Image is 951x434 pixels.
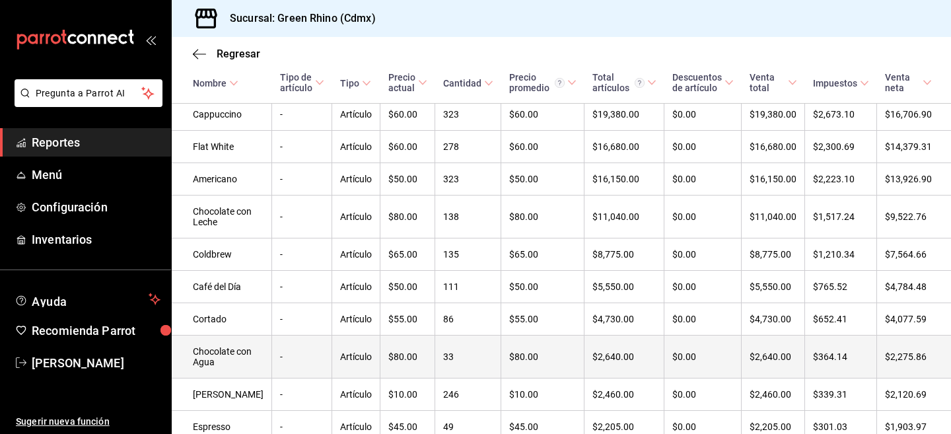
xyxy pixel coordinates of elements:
[805,303,877,336] td: $652.41
[805,336,877,379] td: $364.14
[32,354,160,372] span: [PERSON_NAME]
[672,72,734,93] span: Descuentos de artículo
[501,131,584,163] td: $60.00
[332,379,380,411] td: Artículo
[9,96,162,110] a: Pregunta a Parrot AI
[664,379,742,411] td: $0.00
[280,72,324,93] span: Tipo de artículo
[435,379,501,411] td: 246
[805,163,877,196] td: $2,223.10
[435,303,501,336] td: 86
[592,72,656,93] span: Total artículos
[435,271,501,303] td: 111
[388,72,427,93] span: Precio actual
[380,238,435,271] td: $65.00
[742,271,805,303] td: $5,550.00
[16,415,160,429] span: Sugerir nueva función
[219,11,376,26] h3: Sucursal: Green Rhino (Cdmx)
[664,303,742,336] td: $0.00
[172,271,272,303] td: Café del Día
[332,163,380,196] td: Artículo
[501,336,584,379] td: $80.00
[193,78,227,89] div: Nombre
[584,163,664,196] td: $16,150.00
[750,72,785,93] div: Venta total
[584,196,664,238] td: $11,040.00
[635,78,645,88] svg: El total artículos considera cambios de precios en los artículos así como costos adicionales por ...
[380,163,435,196] td: $50.00
[145,34,156,45] button: open_drawer_menu
[172,196,272,238] td: Chocolate con Leche
[592,72,645,93] div: Total artículos
[805,98,877,131] td: $2,673.10
[380,196,435,238] td: $80.00
[272,98,332,131] td: -
[193,48,260,60] button: Regresar
[340,78,371,89] span: Tipo
[380,98,435,131] td: $60.00
[272,238,332,271] td: -
[584,98,664,131] td: $19,380.00
[435,163,501,196] td: 323
[584,379,664,411] td: $2,460.00
[172,163,272,196] td: Americano
[217,48,260,60] span: Regresar
[332,271,380,303] td: Artículo
[509,72,577,93] span: Precio promedio
[742,98,805,131] td: $19,380.00
[272,303,332,336] td: -
[15,79,162,107] button: Pregunta a Parrot AI
[555,78,565,88] svg: Precio promedio = Total artículos / cantidad
[443,78,481,89] div: Cantidad
[664,271,742,303] td: $0.00
[32,166,160,184] span: Menú
[805,196,877,238] td: $1,517.24
[805,271,877,303] td: $765.52
[380,131,435,163] td: $60.00
[32,198,160,216] span: Configuración
[193,78,238,89] span: Nombre
[664,131,742,163] td: $0.00
[272,131,332,163] td: -
[584,238,664,271] td: $8,775.00
[742,196,805,238] td: $11,040.00
[272,336,332,379] td: -
[742,131,805,163] td: $16,680.00
[885,72,933,93] span: Venta neta
[272,163,332,196] td: -
[501,271,584,303] td: $50.00
[380,271,435,303] td: $50.00
[172,238,272,271] td: Coldbrew
[380,303,435,336] td: $55.00
[805,238,877,271] td: $1,210.34
[885,72,921,93] div: Venta neta
[501,196,584,238] td: $80.00
[332,98,380,131] td: Artículo
[332,336,380,379] td: Artículo
[584,131,664,163] td: $16,680.00
[672,72,722,93] div: Descuentos de artículo
[172,336,272,379] td: Chocolate con Agua
[501,379,584,411] td: $10.00
[742,238,805,271] td: $8,775.00
[280,72,312,93] div: Tipo de artículo
[172,131,272,163] td: Flat White
[742,163,805,196] td: $16,150.00
[664,163,742,196] td: $0.00
[584,271,664,303] td: $5,550.00
[742,379,805,411] td: $2,460.00
[501,238,584,271] td: $65.00
[380,336,435,379] td: $80.00
[32,291,143,307] span: Ayuda
[435,196,501,238] td: 138
[272,196,332,238] td: -
[664,98,742,131] td: $0.00
[805,379,877,411] td: $339.31
[36,87,142,100] span: Pregunta a Parrot AI
[501,163,584,196] td: $50.00
[750,72,797,93] span: Venta total
[172,303,272,336] td: Cortado
[742,303,805,336] td: $4,730.00
[332,131,380,163] td: Artículo
[172,379,272,411] td: [PERSON_NAME]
